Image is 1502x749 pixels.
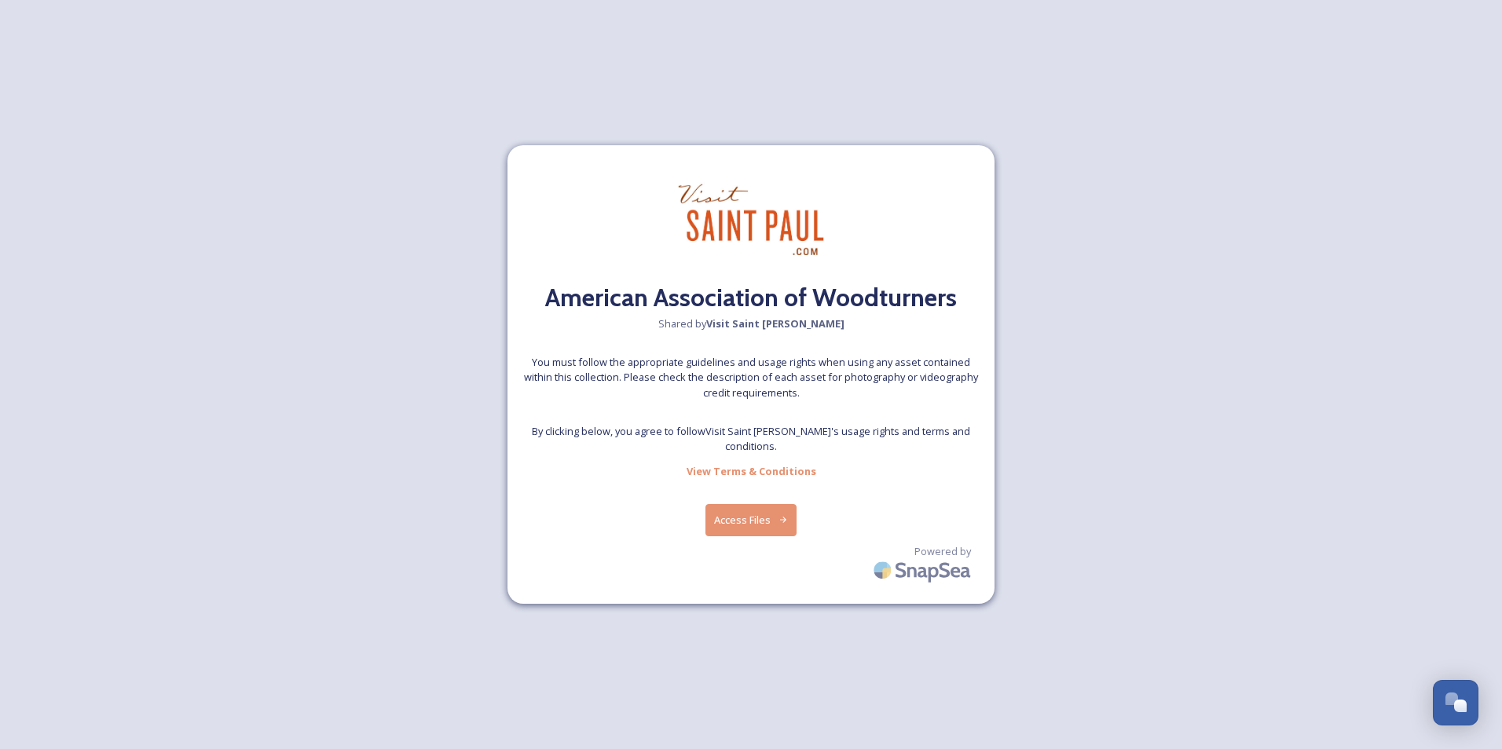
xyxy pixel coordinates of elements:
[1433,680,1478,725] button: Open Chat
[687,462,816,480] a: View Terms & Conditions
[869,552,979,589] img: SnapSea Logo
[705,504,797,536] button: Access Files
[658,316,844,331] span: Shared by
[672,161,830,280] img: visit_sp.jpg
[706,316,844,331] strong: Visit Saint [PERSON_NAME]
[523,355,979,400] span: You must follow the appropriate guidelines and usage rights when using any asset contained within...
[687,464,816,478] strong: View Terms & Conditions
[523,424,979,454] span: By clicking below, you agree to follow Visit Saint [PERSON_NAME] 's usage rights and terms and co...
[914,544,971,559] span: Powered by
[545,279,957,316] h2: American Association of Woodturners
